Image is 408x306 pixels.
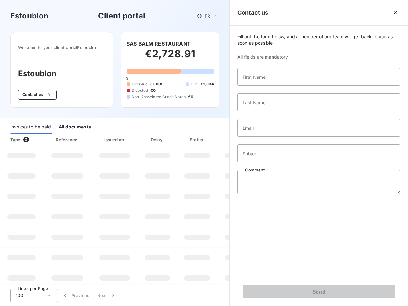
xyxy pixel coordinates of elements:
input: placeholder [237,144,400,162]
div: Status [178,136,216,143]
span: Overdue [132,81,148,87]
div: Delay [139,136,176,143]
span: Due [191,81,198,87]
span: Non-Associated Credit Notes [132,94,186,100]
span: €1,034 [200,81,214,87]
span: FR [205,13,210,18]
button: Send [243,285,395,298]
h3: Estoublon [18,68,106,79]
h5: Contact us [237,8,268,17]
span: Welcome to your client portal Estoublon [18,45,106,50]
h6: SAS BALM RESTAURANT [127,40,191,47]
button: Previous [58,289,93,302]
div: Type [6,136,42,143]
div: Reference [56,137,77,142]
button: Contact us [18,90,57,100]
span: €1,695 [150,81,163,87]
button: Next [93,289,120,302]
div: Invoices to be paid [10,120,51,134]
input: placeholder [237,68,400,86]
h3: Estoublon [10,10,48,22]
input: placeholder [237,93,400,111]
div: All documents [59,120,91,134]
h2: €2,728.91 [127,47,214,67]
span: Disputed [132,88,148,93]
div: Amount [219,136,259,143]
span: Fill out the form below, and a member of our team will get back to you as soon as possible. [237,33,400,46]
input: placeholder [237,119,400,137]
span: 100 [16,292,23,299]
span: All fields are mandatory [237,54,400,60]
h3: Client portal [98,10,145,22]
span: 0 [23,137,29,142]
span: €0 [188,94,193,100]
span: 0 [126,76,128,81]
span: €0 [150,88,156,93]
div: Issued on [93,136,137,143]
